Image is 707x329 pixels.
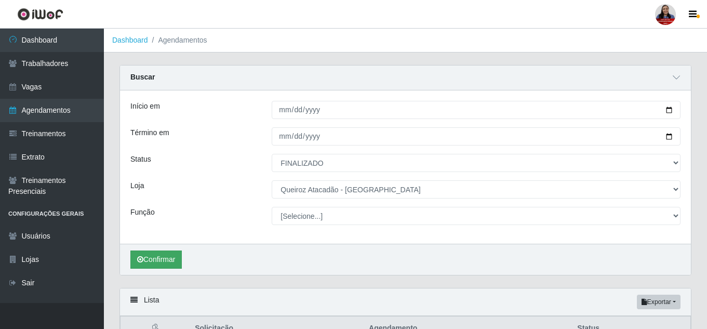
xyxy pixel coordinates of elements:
[272,127,681,146] input: 00/00/0000
[112,36,148,44] a: Dashboard
[130,73,155,81] strong: Buscar
[130,101,160,112] label: Início em
[130,154,151,165] label: Status
[130,207,155,218] label: Função
[130,180,144,191] label: Loja
[104,29,707,52] nav: breadcrumb
[637,295,681,309] button: Exportar
[120,288,691,316] div: Lista
[148,35,207,46] li: Agendamentos
[130,127,169,138] label: Término em
[272,101,681,119] input: 00/00/0000
[17,8,63,21] img: CoreUI Logo
[130,251,182,269] button: Confirmar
